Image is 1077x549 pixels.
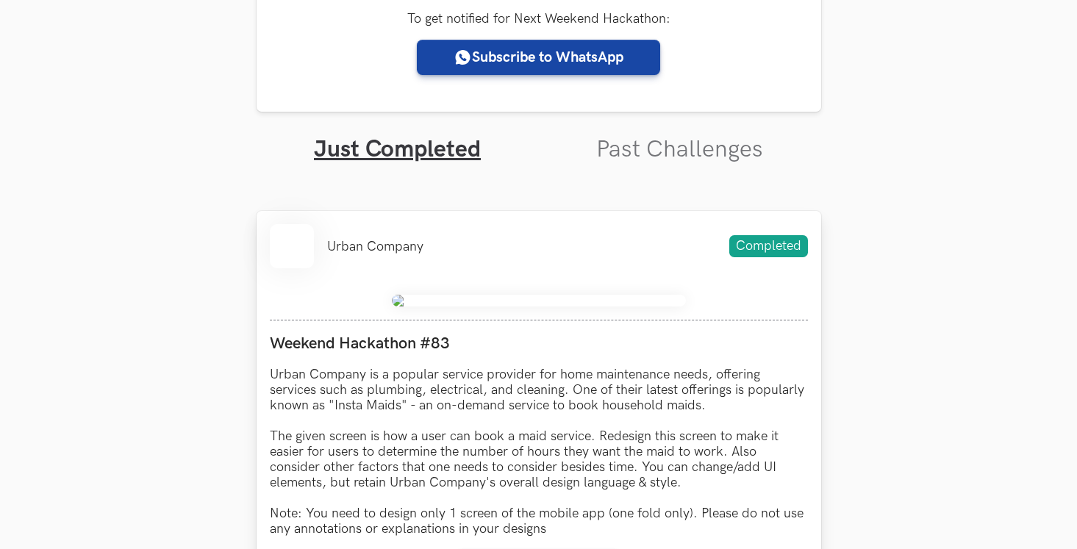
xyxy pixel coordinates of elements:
[327,239,423,254] li: Urban Company
[257,112,821,164] ul: Tabs Interface
[417,40,660,75] a: Subscribe to WhatsApp
[270,367,808,537] p: Urban Company is a popular service provider for home maintenance needs, offering services such as...
[314,135,481,164] a: Just Completed
[729,235,808,257] span: Completed
[270,334,808,354] label: Weekend Hackathon #83
[392,295,686,306] img: Weekend_Hackathon_83_banner.png
[596,135,763,164] a: Past Challenges
[407,11,670,26] label: To get notified for Next Weekend Hackathon:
